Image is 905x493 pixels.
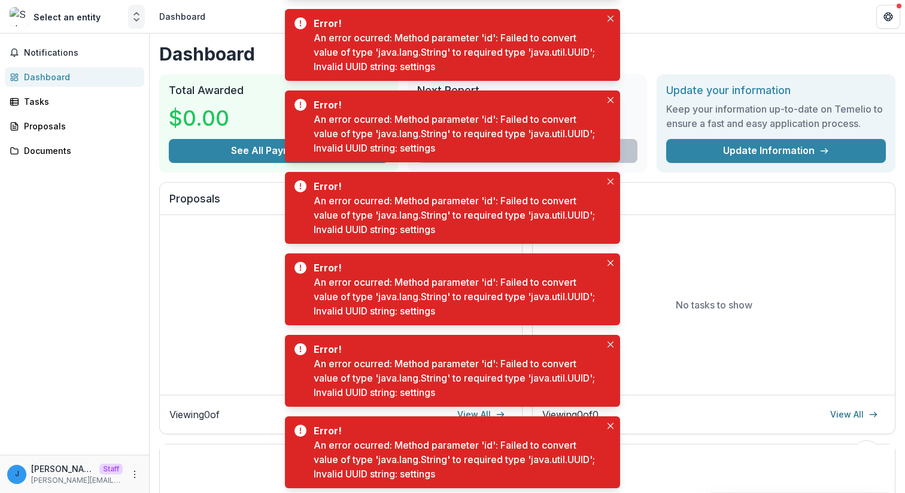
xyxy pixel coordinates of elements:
[417,84,637,97] h2: Next Report
[128,5,145,29] button: Open entity switcher
[314,193,601,237] div: An error ocurred: Method parameter 'id': Failed to convert value of type 'java.lang.String' to re...
[5,141,144,161] a: Documents
[666,102,886,131] h3: Keep your information up-to-date on Temelio to ensure a fast and easy application process.
[314,356,601,400] div: An error ocurred: Method parameter 'id': Failed to convert value of type 'java.lang.String' to re...
[5,67,144,87] a: Dashboard
[314,342,596,356] div: Error!
[24,120,135,132] div: Proposals
[314,98,596,112] div: Error!
[24,144,135,157] div: Documents
[823,405,885,424] a: View All
[314,261,596,275] div: Error!
[314,16,596,31] div: Error!
[314,424,596,438] div: Error!
[10,7,29,26] img: Select an entity
[314,31,601,74] div: An error ocurred: Method parameter 'id': Failed to convert value of type 'java.lang.String' to re...
[31,475,123,486] p: [PERSON_NAME][EMAIL_ADDRESS][DOMAIN_NAME]
[314,112,601,155] div: An error ocurred: Method parameter 'id': Failed to convert value of type 'java.lang.String' to re...
[169,139,388,163] button: See All Payments
[169,102,259,134] h3: $0.00
[15,470,19,478] div: jonah@trytemelio.com
[314,179,596,193] div: Error!
[24,71,135,83] div: Dashboard
[542,407,599,422] p: Viewing 0 of 0
[5,43,144,62] button: Notifications
[542,192,885,215] h2: Tasks
[127,467,142,482] button: More
[603,174,618,189] button: Close
[159,43,895,65] h1: Dashboard
[169,192,512,215] h2: Proposals
[450,405,512,424] a: View All
[5,116,144,136] a: Proposals
[314,438,601,481] div: An error ocurred: Method parameter 'id': Failed to convert value of type 'java.lang.String' to re...
[603,11,618,26] button: Close
[24,95,135,108] div: Tasks
[603,419,618,433] button: Close
[31,462,95,475] p: [PERSON_NAME][EMAIL_ADDRESS][DOMAIN_NAME]
[666,139,886,163] a: Update Information
[154,8,210,25] nav: breadcrumb
[666,84,886,97] h2: Update your information
[603,256,618,270] button: Close
[5,92,144,111] a: Tasks
[99,464,123,474] p: Staff
[676,298,752,312] p: No tasks to show
[852,440,881,469] button: Open AI Assistant
[24,48,139,58] span: Notifications
[603,93,618,107] button: Close
[159,10,205,23] div: Dashboard
[34,11,101,23] div: Select an entity
[169,84,388,97] h2: Total Awarded
[169,407,220,422] p: Viewing 0 of
[876,5,900,29] button: Get Help
[314,275,601,318] div: An error ocurred: Method parameter 'id': Failed to convert value of type 'java.lang.String' to re...
[603,337,618,352] button: Close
